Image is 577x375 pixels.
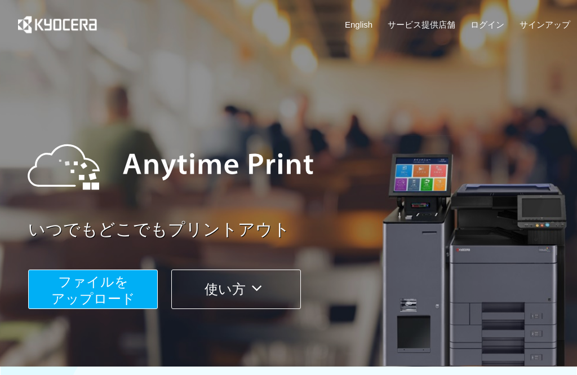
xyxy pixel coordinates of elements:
button: 使い方 [171,270,301,309]
a: ログイン [471,19,504,30]
a: いつでもどこでもプリントアウト [28,218,577,242]
button: ファイルを​​アップロード [28,270,158,309]
span: ファイルを ​​アップロード [51,274,135,306]
a: English [345,19,372,30]
a: サービス提供店舗 [388,19,455,30]
a: サインアップ [520,19,570,30]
